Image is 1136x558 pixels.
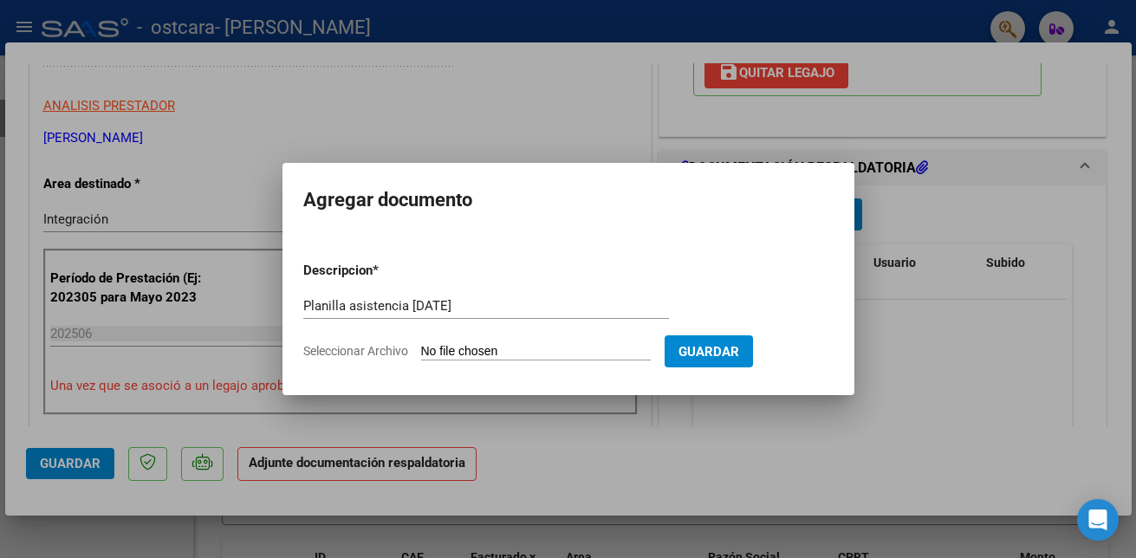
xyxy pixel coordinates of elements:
[303,261,463,281] p: Descripcion
[1077,499,1119,541] div: Open Intercom Messenger
[665,335,753,367] button: Guardar
[303,184,834,217] h2: Agregar documento
[678,344,739,360] span: Guardar
[303,344,408,358] span: Seleccionar Archivo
